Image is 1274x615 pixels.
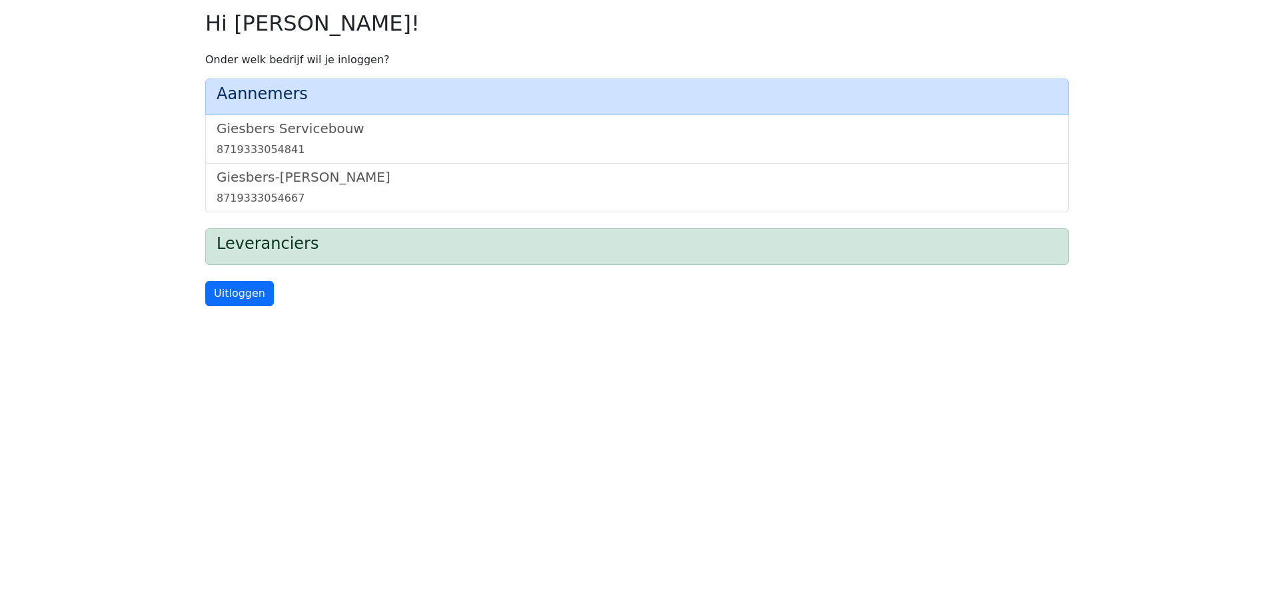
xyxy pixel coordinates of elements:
h5: Giesbers Servicebouw [217,120,1057,136]
a: Uitloggen [205,281,274,306]
div: 8719333054841 [217,142,1057,158]
h4: Aannemers [217,85,1057,104]
div: 8719333054667 [217,190,1057,206]
h5: Giesbers-[PERSON_NAME] [217,169,1057,185]
a: Giesbers-[PERSON_NAME]8719333054667 [217,169,1057,206]
h4: Leveranciers [217,234,1057,254]
a: Giesbers Servicebouw8719333054841 [217,120,1057,158]
p: Onder welk bedrijf wil je inloggen? [205,52,1069,68]
h2: Hi [PERSON_NAME]! [205,11,1069,36]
